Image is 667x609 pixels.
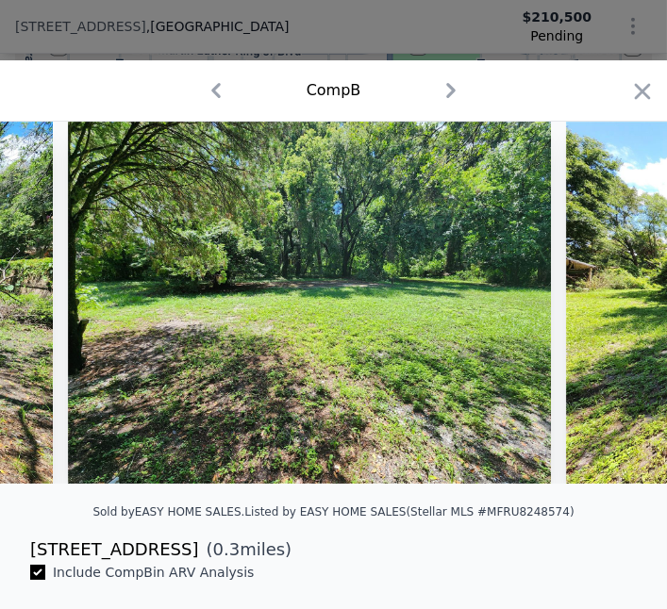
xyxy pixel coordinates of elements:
div: Listed by EASY HOME SALES (Stellar MLS #MFRU8248574) [244,505,574,518]
div: Comp B [307,79,361,102]
span: 0.3 [213,539,241,559]
span: Include Comp B in ARV Analysis [45,565,261,580]
div: [STREET_ADDRESS] [30,536,198,563]
span: ( miles) [198,536,292,563]
img: Property Img [68,122,551,484]
div: Sold by EASY HOME SALES . [92,505,244,518]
